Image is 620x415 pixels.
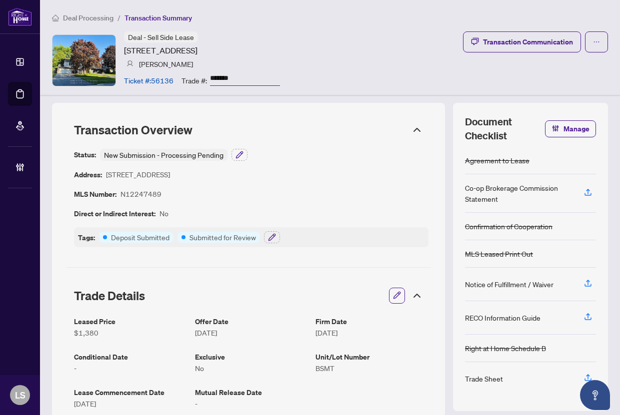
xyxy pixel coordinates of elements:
[117,12,120,23] li: /
[74,208,155,219] article: Direct or Indirect Interest:
[195,363,308,374] article: No
[74,363,187,374] article: -
[74,316,187,327] article: Leased Price
[74,169,102,180] article: Address:
[465,279,553,290] div: Notice of Fulfillment / Waiver
[195,387,308,398] article: Mutual Release Date
[126,60,133,67] img: svg%3e
[465,221,552,232] div: Confirmation of Cooperation
[195,316,308,327] article: Offer Date
[315,351,428,363] article: Unit/Lot Number
[78,232,95,243] article: Tags:
[315,363,428,374] article: BSMT
[128,32,194,41] span: Deal - Sell Side Lease
[465,312,540,323] div: RECO Information Guide
[52,14,59,21] span: home
[465,182,572,204] div: Co-op Brokerage Commission Statement
[66,282,431,310] div: Trade Details
[465,115,545,143] span: Document Checklist
[74,398,187,409] article: [DATE]
[74,387,187,398] article: Lease Commencement Date
[465,248,533,259] div: MLS Leased Print Out
[593,38,600,45] span: ellipsis
[545,120,596,137] button: Manage
[580,380,610,410] button: Open asap
[315,316,428,327] article: Firm Date
[106,169,170,180] article: [STREET_ADDRESS]
[124,13,192,22] span: Transaction Summary
[63,13,113,22] span: Deal Processing
[111,232,169,243] article: Deposit Submitted
[465,373,503,384] div: Trade Sheet
[120,188,161,200] article: N12247489
[465,155,529,166] div: Agreement to Lease
[74,351,187,363] article: Conditional Date
[315,327,428,338] article: [DATE]
[483,34,573,50] div: Transaction Communication
[195,351,308,363] article: Exclusive
[139,58,193,69] article: [PERSON_NAME]
[74,149,96,161] article: Status:
[74,188,116,200] article: MLS Number:
[8,7,32,26] img: logo
[465,343,546,354] div: Right at Home Schedule B
[159,208,168,219] article: No
[189,232,256,243] article: Submitted for Review
[463,31,581,52] button: Transaction Communication
[124,44,197,56] article: [STREET_ADDRESS]
[195,398,308,409] article: -
[66,117,431,143] div: Transaction Overview
[74,288,145,303] span: Trade Details
[74,327,187,338] article: $1,380
[15,388,25,402] span: LS
[74,122,192,137] span: Transaction Overview
[100,149,227,161] div: New Submission - Processing Pending
[124,75,173,86] article: Ticket #: 56136
[181,75,207,86] article: Trade #:
[563,121,589,137] span: Manage
[52,35,115,86] img: IMG-N12247489_1.jpg
[195,327,308,338] article: [DATE]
